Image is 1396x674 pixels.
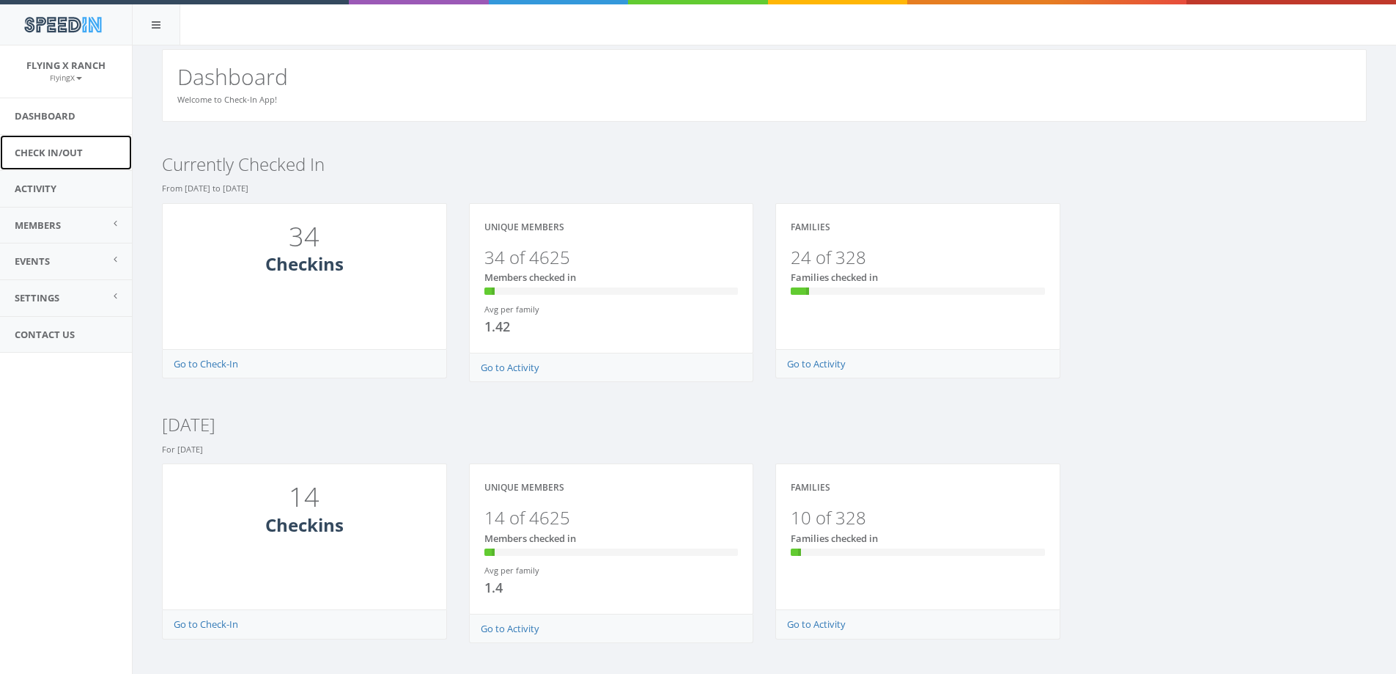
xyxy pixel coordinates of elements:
h4: Unique Members [484,222,564,232]
h4: Families [791,222,830,232]
h3: 10 of 328 [791,508,1045,527]
h3: [DATE] [162,415,1367,434]
span: Events [15,254,50,268]
small: FlyingX [50,73,82,83]
h2: Dashboard [177,65,1351,89]
span: Families checked in [791,271,878,284]
span: Members checked in [484,532,576,545]
small: Welcome to Check-In App! [177,94,277,105]
a: Go to Check-In [174,357,238,370]
h4: Unique Members [484,483,564,492]
h3: 24 of 328 [791,248,1045,267]
a: Go to Check-In [174,618,238,631]
span: Members [15,219,61,232]
img: speedin_logo.png [17,11,108,38]
h3: Currently Checked In [162,155,1367,174]
a: Go to Activity [787,618,846,631]
h4: 1.4 [484,581,600,596]
h3: 34 of 4625 [484,248,739,267]
h4: 1.42 [484,320,600,334]
h3: Checkins [177,516,432,535]
a: FlyingX [50,70,82,84]
small: From [DATE] to [DATE] [162,183,248,194]
h1: 14 [181,483,428,512]
small: Avg per family [484,565,539,576]
h4: Families [791,483,830,492]
a: Go to Activity [787,357,846,370]
small: Avg per family [484,304,539,315]
a: Go to Activity [481,622,539,635]
small: For [DATE] [162,444,203,455]
h1: 34 [181,222,428,252]
span: Members checked in [484,271,576,284]
h3: Checkins [177,254,432,274]
span: Contact Us [15,328,75,341]
span: Flying X Ranch [26,59,106,72]
span: Settings [15,291,59,304]
h3: 14 of 4625 [484,508,739,527]
span: Families checked in [791,532,878,545]
a: Go to Activity [481,361,539,374]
